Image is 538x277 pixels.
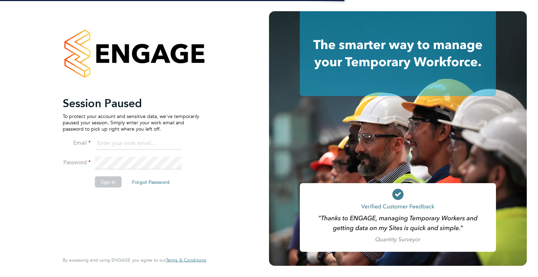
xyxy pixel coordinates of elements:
[95,137,181,150] input: Enter your work email...
[63,113,199,132] p: To protect your account and sensitive data, we've temporarily paused your session. Simply enter y...
[126,176,175,187] button: Forgot Password
[63,257,206,263] span: By accessing and using ENGAGE you agree to our
[63,96,199,110] h2: Session Paused
[166,257,206,263] a: Terms & Conditions
[95,176,122,187] button: Sign In
[63,139,91,146] label: Email
[63,159,91,166] label: Password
